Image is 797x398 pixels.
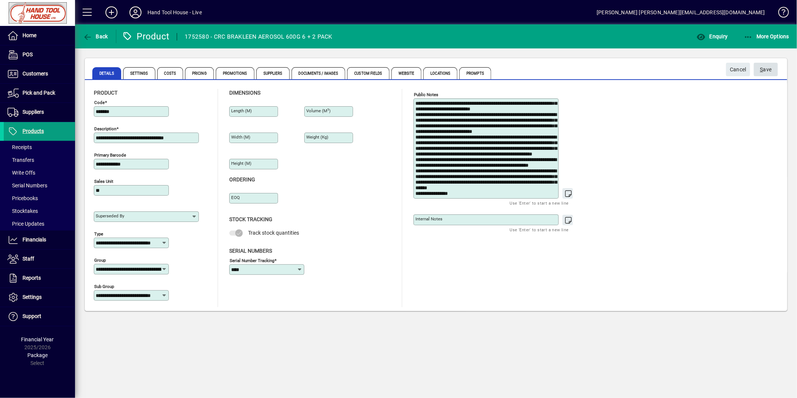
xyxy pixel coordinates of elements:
[231,134,250,140] mat-label: Width (m)
[94,152,126,158] mat-label: Primary barcode
[4,269,75,288] a: Reports
[4,205,75,217] a: Stocktakes
[8,195,38,201] span: Pricebooks
[248,230,299,236] span: Track stock quantities
[230,258,274,263] mat-label: Serial Number tracking
[99,6,123,19] button: Add
[122,30,170,42] div: Product
[696,33,728,39] span: Enquiry
[96,213,124,219] mat-label: Superseded by
[306,108,331,113] mat-label: Volume (m )
[23,237,46,243] span: Financials
[773,2,788,26] a: Knowledge Base
[4,154,75,166] a: Transfers
[4,179,75,192] a: Serial Numbers
[185,67,214,79] span: Pricing
[94,284,114,289] mat-label: Sub group
[327,108,329,112] sup: 3
[23,90,55,96] span: Pick and Pack
[123,6,147,19] button: Profile
[23,71,48,77] span: Customers
[229,248,272,254] span: Serial Numbers
[744,33,789,39] span: More Options
[256,67,290,79] span: Suppliers
[94,90,117,96] span: Product
[510,225,569,234] mat-hint: Use 'Enter' to start a new line
[423,67,457,79] span: Locations
[510,199,569,207] mat-hint: Use 'Enter' to start a new line
[597,6,765,18] div: [PERSON_NAME] [PERSON_NAME][EMAIL_ADDRESS][DOMAIN_NAME]
[8,157,34,163] span: Transfers
[414,92,438,97] mat-label: Public Notes
[4,231,75,249] a: Financials
[23,51,33,57] span: POS
[415,216,442,222] mat-label: Internal Notes
[231,161,251,166] mat-label: Height (m)
[21,336,54,342] span: Financial Year
[27,352,48,358] span: Package
[147,6,202,18] div: Hand Tool House - Live
[8,182,47,188] span: Serial Numbers
[94,100,105,105] mat-label: Code
[229,216,272,222] span: Stock Tracking
[94,231,103,237] mat-label: Type
[123,67,155,79] span: Settings
[391,67,422,79] span: Website
[23,128,44,134] span: Products
[347,67,389,79] span: Custom Fields
[695,30,729,43] button: Enquiry
[23,32,36,38] span: Home
[8,208,38,214] span: Stocktakes
[8,144,32,150] span: Receipts
[726,63,750,76] button: Cancel
[157,67,183,79] span: Costs
[4,166,75,179] a: Write Offs
[4,288,75,307] a: Settings
[94,258,106,263] mat-label: Group
[4,84,75,103] a: Pick and Pack
[92,67,121,79] span: Details
[23,294,42,300] span: Settings
[306,134,328,140] mat-label: Weight (Kg)
[231,108,252,113] mat-label: Length (m)
[754,63,778,76] button: Save
[4,26,75,45] a: Home
[4,217,75,230] a: Price Updates
[4,307,75,326] a: Support
[292,67,346,79] span: Documents / Images
[4,103,75,122] a: Suppliers
[4,45,75,64] a: POS
[730,63,746,76] span: Cancel
[4,250,75,268] a: Staff
[94,179,113,184] mat-label: Sales unit
[75,30,116,43] app-page-header-button: Back
[4,141,75,154] a: Receipts
[4,192,75,205] a: Pricebooks
[229,176,255,182] span: Ordering
[23,275,41,281] span: Reports
[229,90,260,96] span: Dimensions
[23,109,44,115] span: Suppliers
[23,313,41,319] span: Support
[83,33,108,39] span: Back
[94,126,116,131] mat-label: Description
[23,256,34,262] span: Staff
[8,170,35,176] span: Write Offs
[4,65,75,83] a: Customers
[185,31,332,43] div: 1752580 - CRC BRAKLEEN AEROSOL 600G 6 + 2 PACK
[459,67,491,79] span: Prompts
[760,66,763,72] span: S
[216,67,254,79] span: Promotions
[81,30,110,43] button: Back
[231,195,240,200] mat-label: EOQ
[8,221,44,227] span: Price Updates
[760,63,772,76] span: ave
[742,30,791,43] button: More Options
